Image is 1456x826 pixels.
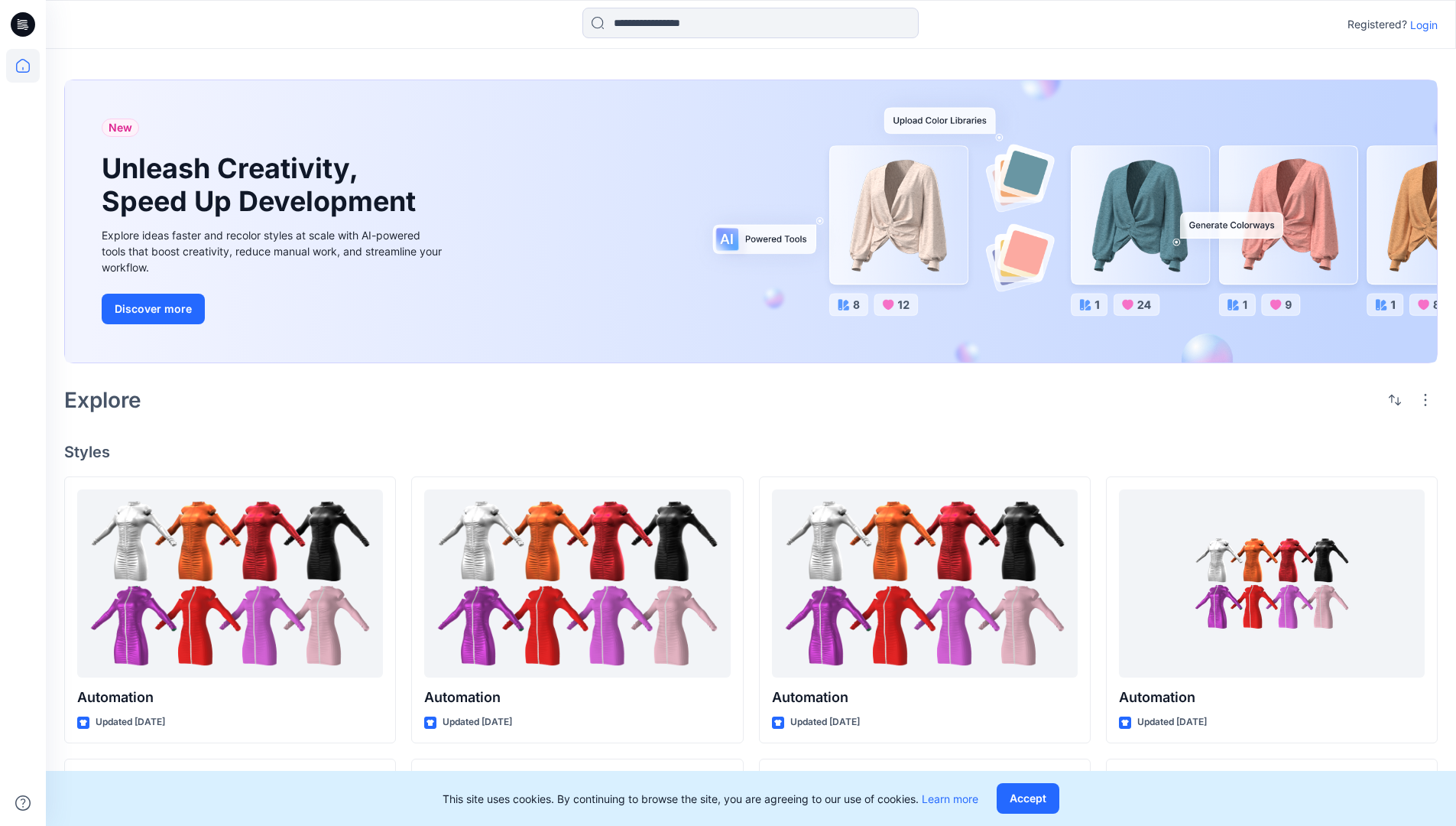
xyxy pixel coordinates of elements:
[1119,687,1425,708] p: Automation
[922,792,978,805] a: Learn more
[64,443,1438,461] h4: Styles
[772,489,1078,678] a: Automation
[1137,714,1207,730] p: Updated [DATE]
[424,687,730,708] p: Automation
[102,294,446,324] a: Discover more
[102,227,446,275] div: Explore ideas faster and recolor styles at scale with AI-powered tools that boost creativity, red...
[1410,17,1438,33] p: Login
[1119,489,1425,678] a: Automation
[772,687,1078,708] p: Automation
[77,489,383,678] a: Automation
[997,783,1059,814] button: Accept
[109,119,132,137] span: New
[790,714,860,730] p: Updated [DATE]
[77,687,383,708] p: Automation
[102,294,205,324] button: Discover more
[102,152,423,218] h1: Unleash Creativity, Speed Up Development
[64,388,141,412] h2: Explore
[443,714,512,730] p: Updated [DATE]
[424,489,730,678] a: Automation
[443,791,978,807] p: This site uses cookies. By continuing to browse the site, you are agreeing to our use of cookies.
[96,714,165,730] p: Updated [DATE]
[1347,15,1407,34] p: Registered?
